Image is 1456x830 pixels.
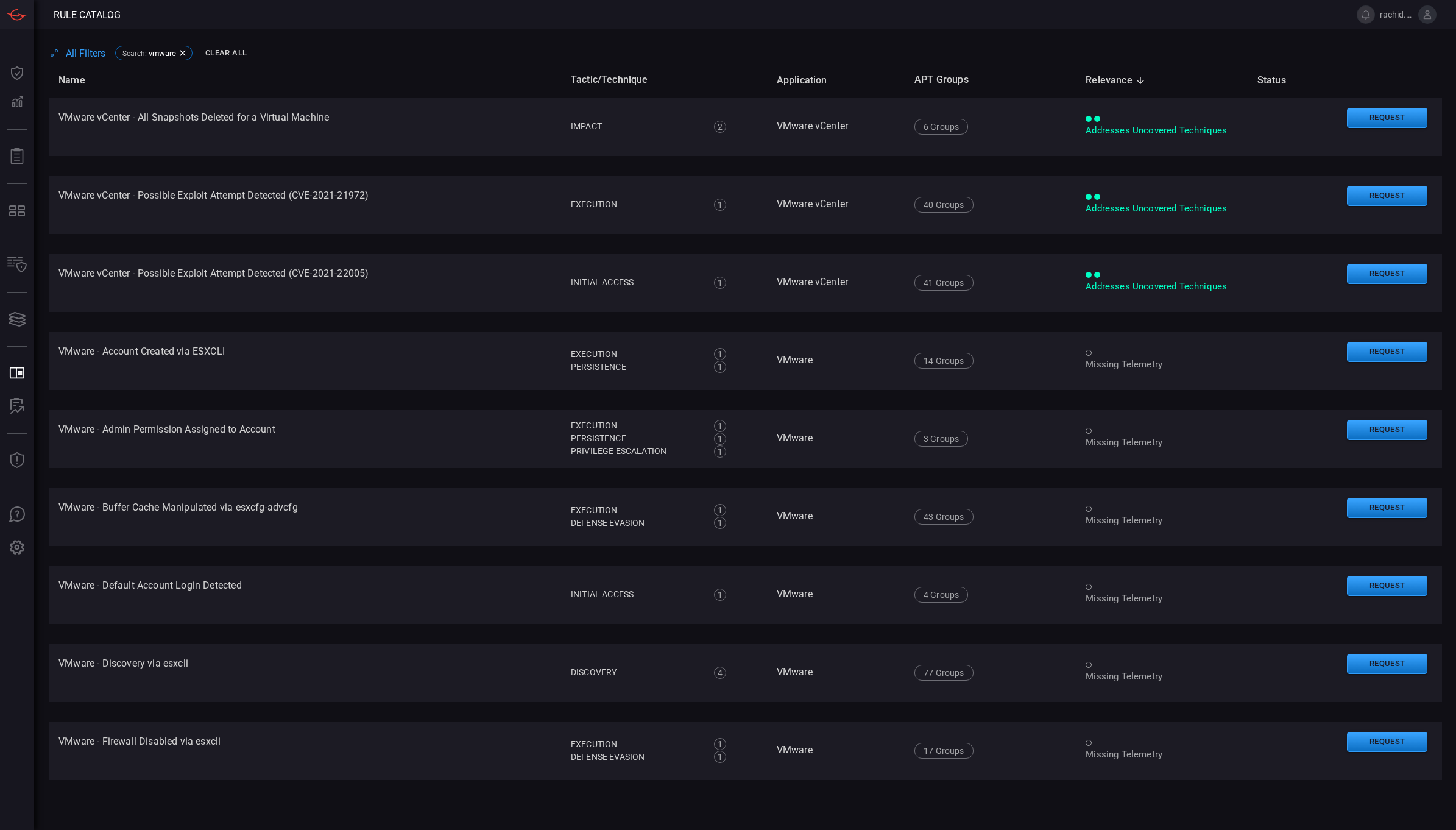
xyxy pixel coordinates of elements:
button: Dashboard [2,59,32,88]
button: MITRE - Detection Posture [2,196,32,225]
div: Missing Telemetry [1086,358,1238,371]
div: Execution [571,198,701,211]
button: Request [1347,420,1427,440]
button: Cards [2,305,32,334]
button: Preferences [2,533,32,562]
button: Request [1347,498,1427,518]
div: Execution [571,504,701,517]
button: Request [1347,186,1427,206]
button: Request [1347,654,1427,674]
span: vmware [149,49,176,58]
button: ALERT ANALYSIS [2,392,32,421]
div: 1 [714,504,726,516]
button: Inventory [2,250,32,280]
div: Addresses Uncovered Techniques [1086,124,1238,137]
button: Clear All [202,44,250,63]
div: Missing Telemetry [1086,514,1238,527]
td: VMware - Default Account Login Detected [49,566,561,624]
td: VMware vCenter [767,176,905,234]
button: All Filters [49,48,105,59]
div: 2 [714,121,726,133]
td: VMware - Account Created via ESXCLI [49,332,561,390]
td: VMware - Buffer Cache Manipulated via esxcfg-advcfg [49,488,561,546]
span: Name [58,73,101,88]
div: 6 Groups [914,119,968,135]
div: 1 [714,751,726,763]
div: Initial Access [571,588,701,601]
div: 1 [714,589,726,601]
div: Addresses Uncovered Techniques [1086,280,1238,293]
td: VMware - Discovery via esxcli [49,644,561,702]
div: 14 Groups [914,353,974,369]
button: Detections [2,88,32,117]
div: 1 [714,433,726,445]
span: rachid.gottih [1380,10,1413,20]
div: 1 [714,199,726,211]
div: Discovery [571,666,701,679]
span: Search : [122,49,147,58]
div: 43 Groups [914,509,974,525]
button: Request [1347,108,1427,128]
td: VMware - Admin Permission Assigned to Account [49,410,561,468]
div: Defense Evasion [571,751,701,764]
span: Status [1257,73,1302,88]
button: Request [1347,732,1427,752]
div: Impact [571,120,701,133]
div: Execution [571,738,701,751]
td: VMware [767,488,905,546]
button: Reports [2,142,32,171]
th: APT Groups [905,63,1076,98]
div: Execution [571,419,701,432]
div: Missing Telemetry [1086,748,1238,761]
span: Relevance [1086,73,1148,88]
span: All Filters [66,48,105,59]
div: Missing Telemetry [1086,592,1238,605]
div: 1 [714,445,726,458]
td: VMware [767,722,905,780]
div: 1 [714,517,726,529]
div: Execution [571,348,701,361]
div: 41 Groups [914,275,974,291]
div: 1 [714,738,726,750]
td: VMware [767,410,905,468]
div: 3 Groups [914,431,968,447]
div: 77 Groups [914,665,974,681]
button: Rule Catalog [2,359,32,388]
span: Application [777,73,843,88]
div: 17 Groups [914,743,974,759]
button: Request [1347,264,1427,284]
div: 1 [714,348,726,360]
div: 1 [714,361,726,373]
th: Tactic/Technique [561,63,767,98]
td: VMware vCenter [767,98,905,156]
td: VMware vCenter - Possible Exploit Attempt Detected (CVE-2021-22005) [49,254,561,312]
td: VMware vCenter [767,254,905,312]
button: Request [1347,576,1427,596]
div: 1 [714,420,726,432]
td: VMware - Firewall Disabled via esxcli [49,722,561,780]
div: Persistence [571,432,701,445]
td: VMware [767,332,905,390]
div: Missing Telemetry [1086,436,1238,449]
div: Defense Evasion [571,517,701,530]
div: 40 Groups [914,197,974,213]
td: VMware [767,644,905,702]
button: Threat Intelligence [2,446,32,475]
button: Request [1347,342,1427,362]
div: 1 [714,277,726,289]
div: Search:vmware [115,46,193,60]
button: Ask Us A Question [2,500,32,530]
div: Initial Access [571,276,701,289]
div: Persistence [571,361,701,374]
span: Rule Catalog [54,9,121,21]
td: VMware [767,566,905,624]
div: 4 Groups [914,587,968,603]
div: Privilege Escalation [571,445,701,458]
td: VMware vCenter - All Snapshots Deleted for a Virtual Machine [49,98,561,156]
div: Addresses Uncovered Techniques [1086,202,1238,215]
div: 4 [714,667,726,679]
div: Missing Telemetry [1086,670,1238,683]
td: VMware vCenter - Possible Exploit Attempt Detected (CVE-2021-21972) [49,176,561,234]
